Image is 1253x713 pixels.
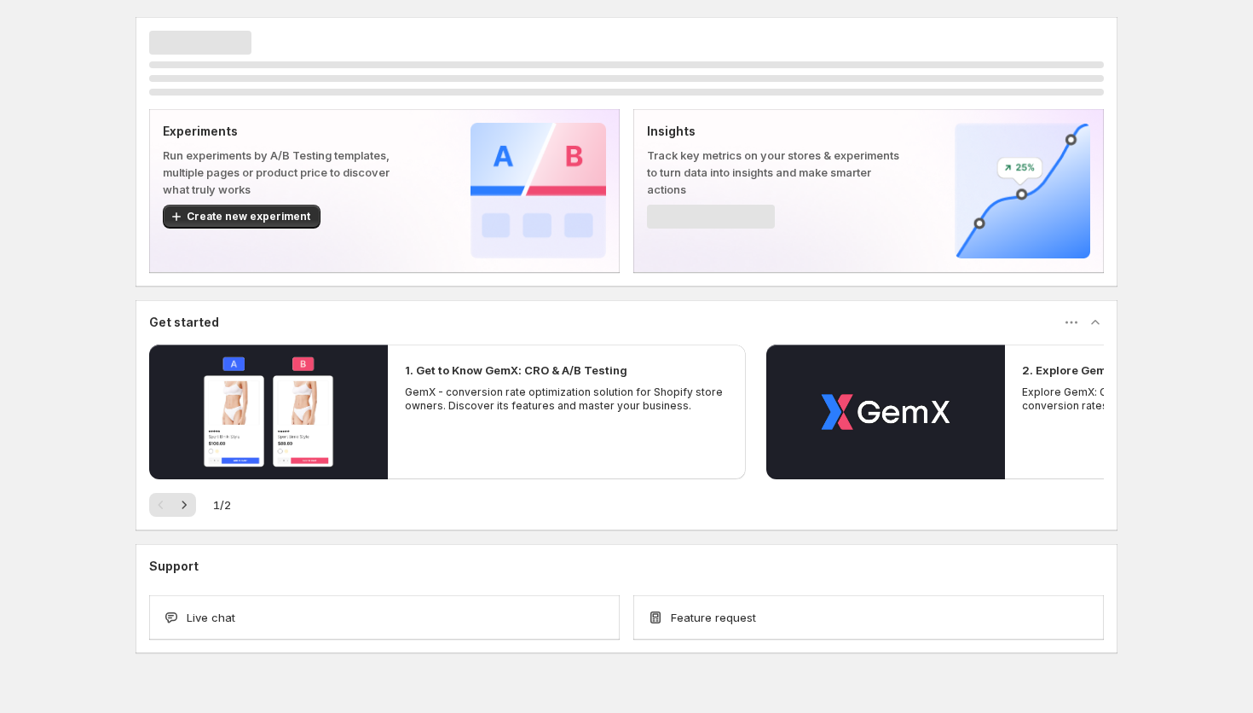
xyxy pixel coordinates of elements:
img: Experiments [471,123,606,258]
button: Create new experiment [163,205,320,229]
nav: Pagination [149,493,196,517]
button: Play video [149,345,388,479]
h2: 1. Get to Know GemX: CRO & A/B Testing [405,362,627,379]
button: Next [172,493,196,517]
p: Run experiments by A/B Testing templates, multiple pages or product price to discover what truly ... [163,147,416,198]
span: Feature request [671,609,756,626]
p: Track key metrics on your stores & experiments to turn data into insights and make smarter actions [647,147,900,198]
button: Play video [766,345,1005,479]
h3: Get started [149,314,219,331]
p: Insights [647,123,900,140]
img: Insights [955,123,1090,258]
p: GemX - conversion rate optimization solution for Shopify store owners. Discover its features and ... [405,385,729,413]
span: 1 / 2 [213,496,231,513]
p: Experiments [163,123,416,140]
h3: Support [149,558,199,575]
span: Create new experiment [187,210,310,223]
span: Live chat [187,609,235,626]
